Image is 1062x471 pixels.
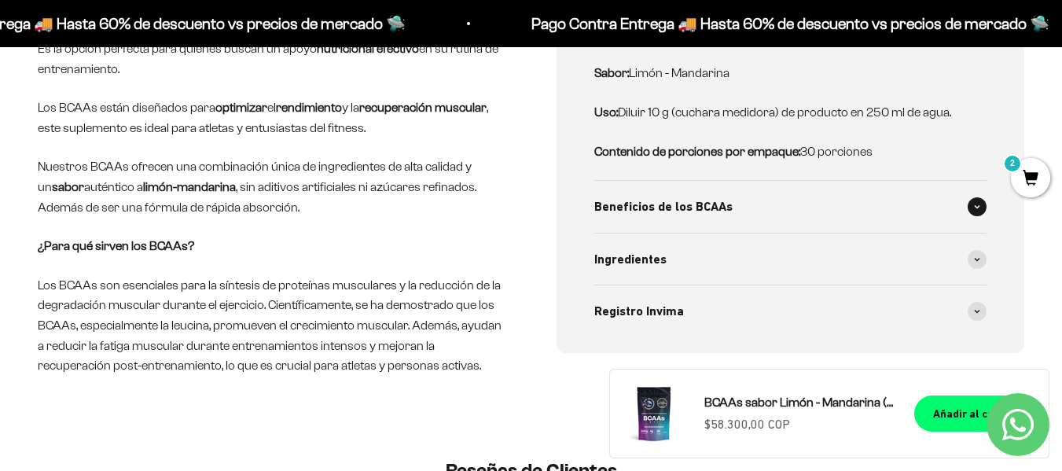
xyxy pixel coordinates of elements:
[19,173,325,201] div: Certificaciones de calidad
[594,285,987,337] summary: Registro Invima
[594,66,629,79] strong: Sabor:
[19,142,325,169] div: País de origen de ingredientes
[594,197,733,217] span: Beneficios de los BCAAs
[52,237,324,263] input: Otra (por favor especifica)
[435,101,487,114] strong: muscular
[19,110,325,138] div: Detalles sobre ingredientes "limpios"
[594,249,667,270] span: Ingredientes
[1003,154,1022,173] mark: 2
[704,392,895,413] a: BCAAs sabor Limón - Mandarina (2:1:1)
[276,101,342,114] strong: rendimiento
[594,63,968,83] p: Limón - Mandarina
[704,414,790,435] sale-price: $58.300,00 COP
[38,239,194,252] strong: ¿Para qué sirven los BCAAs?
[377,42,419,55] strong: efectivo
[914,396,1036,432] button: Añadir al carrito
[594,234,987,285] summary: Ingredientes
[594,105,618,119] strong: Uso:
[256,271,325,298] button: Enviar
[19,204,325,232] div: Comparativa con otros productos similares
[594,142,968,162] p: 30 porciones
[38,98,506,138] p: Los BCAAs están diseñados para el y la , este suplemento es ideal para atletas y entusiastas del ...
[52,180,84,193] strong: sabor
[38,275,506,376] p: Los BCAAs son esenciales para la síntesis de proteínas musculares y la reducción de la degradació...
[317,42,374,55] strong: nutricional
[143,180,236,193] strong: limón-mandarina
[623,382,685,445] img: BCAAs sabor Limón - Mandarina (2:1:1)
[215,101,267,114] strong: optimizar
[594,102,968,123] p: Diluir 10 g (cuchara medidora) de producto en 250 ml de agua.
[933,405,1017,422] div: Añadir al carrito
[19,25,325,97] p: Para decidirte a comprar este suplemento, ¿qué información específica sobre su pureza, origen o c...
[505,11,1023,36] p: Pago Contra Entrega 🚚 Hasta 60% de descuento vs precios de mercado 🛸
[594,181,987,233] summary: Beneficios de los BCAAs
[38,39,506,79] p: Es la opción perfecta para quienes buscan un apoyo en su rutina de entrenamiento.
[258,271,324,298] span: Enviar
[594,301,684,322] span: Registro Invima
[594,145,800,158] strong: Contenido de porciones por empaque:
[1011,171,1050,188] a: 2
[359,101,432,114] strong: recuperación
[38,156,506,217] p: Nuestros BCAAs ofrecen una combinación única de ingredientes de alta calidad y un auténtico a , s...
